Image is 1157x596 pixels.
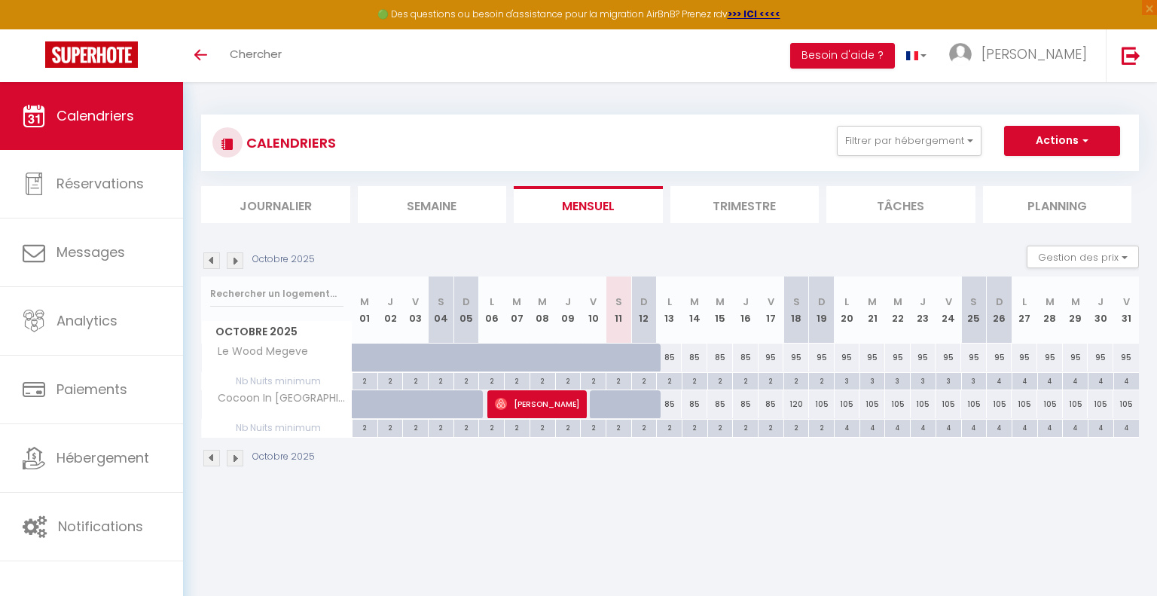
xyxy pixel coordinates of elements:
div: 95 [1012,344,1037,371]
div: 2 [454,373,479,387]
div: 4 [1038,420,1063,434]
button: Besoin d'aide ? [790,43,895,69]
th: 30 [1088,277,1113,344]
div: 105 [1012,390,1037,418]
abbr: J [920,295,926,309]
div: 2 [606,420,631,434]
abbr: M [1046,295,1055,309]
abbr: D [462,295,470,309]
div: 2 [682,373,707,387]
span: Hébergement [56,448,149,467]
span: [PERSON_NAME] [981,44,1087,63]
div: 2 [759,420,783,434]
div: 2 [556,373,581,387]
th: 18 [783,277,809,344]
th: 13 [657,277,682,344]
span: Analytics [56,311,118,330]
li: Semaine [358,186,507,223]
th: 27 [1012,277,1037,344]
div: 4 [835,420,859,434]
abbr: M [893,295,902,309]
div: 95 [885,344,911,371]
div: 3 [885,373,910,387]
div: 105 [809,390,835,418]
div: 95 [1063,344,1088,371]
div: 85 [733,344,759,371]
abbr: J [743,295,749,309]
th: 10 [581,277,606,344]
a: ... [PERSON_NAME] [938,29,1106,82]
div: 2 [378,373,403,387]
span: [PERSON_NAME] [495,390,580,418]
div: 85 [707,390,733,418]
div: 2 [581,373,606,387]
img: logout [1122,46,1140,65]
abbr: L [490,295,494,309]
div: 2 [809,420,834,434]
div: 3 [835,373,859,387]
div: 2 [479,420,504,434]
th: 25 [961,277,987,344]
span: Chercher [230,46,282,62]
span: Le Wood Megeve [204,344,312,360]
div: 105 [859,390,885,418]
div: 4 [1012,420,1037,434]
div: 4 [860,420,885,434]
span: Messages [56,243,125,261]
button: Actions [1004,126,1120,156]
div: 95 [1037,344,1063,371]
th: 17 [759,277,784,344]
span: Calendriers [56,106,134,125]
div: 2 [657,420,682,434]
div: 4 [987,373,1012,387]
abbr: D [640,295,648,309]
abbr: M [512,295,521,309]
div: 4 [1063,373,1088,387]
div: 2 [403,373,428,387]
th: 15 [707,277,733,344]
th: 21 [859,277,885,344]
div: 85 [657,390,682,418]
div: 95 [859,344,885,371]
div: 4 [936,420,961,434]
div: 2 [632,420,657,434]
div: 2 [581,420,606,434]
h3: CALENDRIERS [243,126,336,160]
th: 16 [733,277,759,344]
div: 3 [962,373,987,387]
div: 2 [759,373,783,387]
p: Octobre 2025 [252,252,315,267]
th: 26 [987,277,1012,344]
div: 2 [530,373,555,387]
th: 29 [1063,277,1088,344]
div: 105 [961,390,987,418]
abbr: D [996,295,1003,309]
input: Rechercher un logement... [210,280,343,307]
abbr: V [412,295,419,309]
abbr: M [538,295,547,309]
div: 2 [454,420,479,434]
div: 105 [835,390,860,418]
abbr: M [360,295,369,309]
div: 95 [809,344,835,371]
th: 04 [429,277,454,344]
div: 2 [556,420,581,434]
th: 14 [682,277,707,344]
li: Journalier [201,186,350,223]
div: 85 [682,344,707,371]
th: 23 [911,277,936,344]
abbr: S [793,295,800,309]
a: >>> ICI <<<< [728,8,780,20]
div: 3 [911,373,936,387]
div: 2 [429,420,453,434]
div: 2 [657,373,682,387]
div: 85 [682,390,707,418]
div: 105 [911,390,936,418]
div: 85 [707,344,733,371]
div: 2 [632,373,657,387]
div: 105 [1037,390,1063,418]
abbr: D [818,295,826,309]
abbr: M [1071,295,1080,309]
th: 12 [631,277,657,344]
